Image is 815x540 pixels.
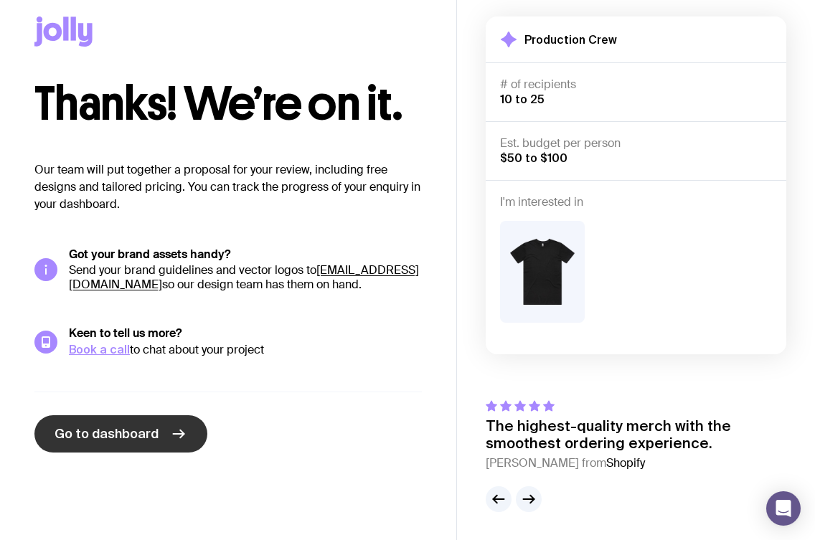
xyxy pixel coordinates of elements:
[55,425,159,442] span: Go to dashboard
[500,93,545,105] span: 10 to 25
[500,77,772,92] h4: # of recipients
[69,247,422,262] h5: Got your brand assets handy?
[34,81,422,127] h1: Thanks! We’re on it.
[486,417,786,452] p: The highest-quality merch with the smoothest ordering experience.
[34,415,207,453] a: Go to dashboard
[486,455,786,472] cite: [PERSON_NAME] from
[69,342,422,357] div: to chat about your project
[34,161,422,213] p: Our team will put together a proposal for your review, including free designs and tailored pricin...
[500,151,567,164] span: $50 to $100
[69,326,422,341] h5: Keen to tell us more?
[500,195,772,209] h4: I'm interested in
[500,136,772,151] h4: Est. budget per person
[766,491,801,526] div: Open Intercom Messenger
[69,263,422,292] p: Send your brand guidelines and vector logos to so our design team has them on hand.
[524,32,617,47] h2: Production Crew
[69,343,130,356] a: Book a call
[606,455,645,470] span: Shopify
[69,262,419,292] a: [EMAIL_ADDRESS][DOMAIN_NAME]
